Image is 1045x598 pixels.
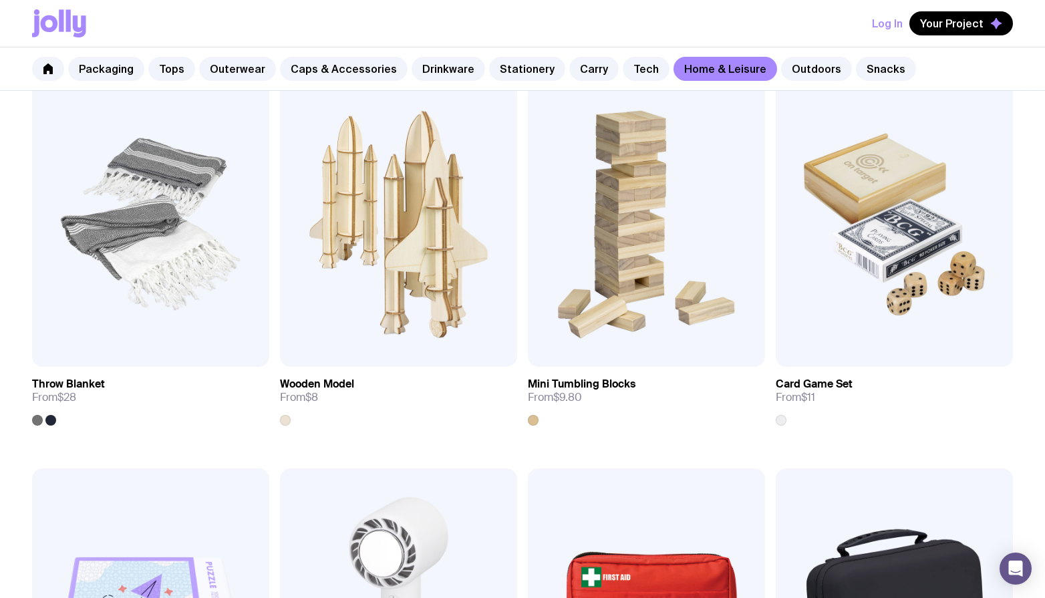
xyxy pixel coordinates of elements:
[801,390,815,404] span: $11
[872,11,903,35] button: Log In
[32,367,269,426] a: Throw BlanketFrom$28
[528,367,765,426] a: Mini Tumbling BlocksFrom$9.80
[68,57,144,81] a: Packaging
[856,57,916,81] a: Snacks
[148,57,195,81] a: Tops
[280,57,408,81] a: Caps & Accessories
[623,57,669,81] a: Tech
[1000,553,1032,585] div: Open Intercom Messenger
[776,378,853,391] h3: Card Game Set
[199,57,276,81] a: Outerwear
[32,391,76,404] span: From
[776,391,815,404] span: From
[280,378,354,391] h3: Wooden Model
[674,57,777,81] a: Home & Leisure
[280,367,517,426] a: Wooden ModelFrom$8
[776,367,1013,426] a: Card Game SetFrom$11
[920,17,984,30] span: Your Project
[489,57,565,81] a: Stationery
[412,57,485,81] a: Drinkware
[32,378,105,391] h3: Throw Blanket
[528,391,582,404] span: From
[528,378,635,391] h3: Mini Tumbling Blocks
[57,390,76,404] span: $28
[553,390,582,404] span: $9.80
[569,57,619,81] a: Carry
[781,57,852,81] a: Outdoors
[305,390,318,404] span: $8
[909,11,1013,35] button: Your Project
[280,391,318,404] span: From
